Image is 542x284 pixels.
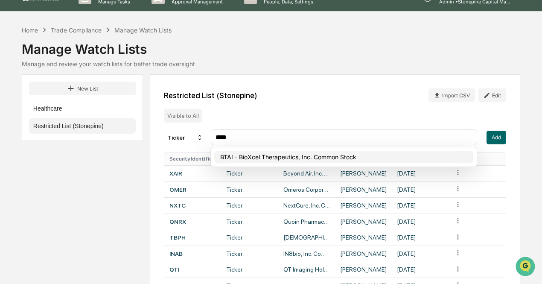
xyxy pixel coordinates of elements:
[169,202,216,209] div: NXTC
[487,131,506,144] button: Add
[26,123,69,130] span: [PERSON_NAME]
[9,25,155,38] p: How can we help?
[51,26,102,34] div: Trade Compliance
[221,230,278,246] td: Ticker
[17,146,24,153] img: 1746055101610-c473b297-6a78-478c-a979-82029cc54cd1
[60,211,103,218] a: Powered byPylon
[169,170,216,177] div: XAIR
[5,194,57,210] a: 🔎Data Lookup
[9,72,24,88] img: 1746055101610-c473b297-6a78-478c-a979-82029cc54cd1
[58,178,109,193] a: 🗄️Attestations
[132,100,155,110] button: See all
[26,146,69,153] span: [PERSON_NAME]
[9,182,15,189] div: 🖐️
[278,182,335,198] td: Omeros Corporation
[278,230,335,246] td: [DEMOGRAPHIC_DATA] Biopharma, Inc.
[221,182,278,198] td: Ticker
[169,186,216,193] div: OMER
[22,26,38,34] div: Home
[392,165,449,182] td: [DATE]
[335,214,392,230] td: [PERSON_NAME]
[335,182,392,198] td: [PERSON_NAME]
[335,246,392,262] td: [PERSON_NAME]
[335,230,392,246] td: [PERSON_NAME]
[29,82,136,95] button: New List
[392,214,449,230] td: [DATE]
[38,72,140,81] div: Start new chat
[17,182,55,190] span: Preclearance
[278,262,335,278] td: QT Imaging Holdings, Inc. Common Stock
[392,197,449,214] td: [DATE]
[71,123,74,130] span: •
[428,88,475,102] button: Import CSV
[335,165,392,182] td: [PERSON_NAME]
[76,146,100,153] span: 11:56 AM
[221,246,278,262] td: Ticker
[22,60,520,67] div: Manage and review your watch lists for better trade oversight
[221,197,278,214] td: Ticker
[76,123,96,130] span: 2:47 PM
[164,109,202,123] div: Visible to All
[22,35,520,57] div: Manage Watch Lists
[335,197,392,214] td: [PERSON_NAME]
[392,230,449,246] td: [DATE]
[29,101,136,116] button: Healthcare
[5,178,58,193] a: 🖐️Preclearance
[221,214,278,230] td: Ticker
[169,234,216,241] div: TBPH
[169,266,216,273] div: QTI
[169,218,216,225] div: QNRX
[221,262,278,278] td: Ticker
[71,146,74,153] span: •
[278,246,335,262] td: IN8bio, Inc. Common Stock
[18,72,33,88] img: 1751574470498-79e402a7-3db9-40a0-906f-966fe37d0ed6
[70,182,106,190] span: Attestations
[392,246,449,262] td: [DATE]
[164,91,257,100] div: Restricted List (Stonepine)
[221,165,278,182] td: Ticker
[17,198,54,206] span: Data Lookup
[478,88,506,102] button: Edit
[392,182,449,198] td: [DATE]
[9,102,57,108] div: Past conversations
[392,262,449,278] td: [DATE]
[169,250,216,257] div: INAB
[515,256,538,279] iframe: Open customer support
[38,81,117,88] div: We're available if you need us!
[164,131,207,144] div: Ticker
[29,118,136,134] button: Restricted List (Stonepine)
[164,152,221,165] th: Security Identifier
[9,138,22,152] img: Jack Rasmussen
[220,153,471,161] span: BTAI - BioXcel Therapeutics, Inc. Common Stock
[335,262,392,278] td: [PERSON_NAME]
[114,26,172,34] div: Manage Watch Lists
[278,197,335,214] td: NextCure, Inc. Common Stock
[9,115,22,129] img: Jack Rasmussen
[9,199,15,205] div: 🔎
[85,211,103,218] span: Pylon
[278,165,335,182] td: Beyond Air, Inc. Common Stock
[145,75,155,85] button: Start new chat
[62,182,69,189] div: 🗄️
[278,214,335,230] td: Quoin Pharmaceuticals, Ltd. American Depositary Shares
[17,123,24,130] img: 1746055101610-c473b297-6a78-478c-a979-82029cc54cd1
